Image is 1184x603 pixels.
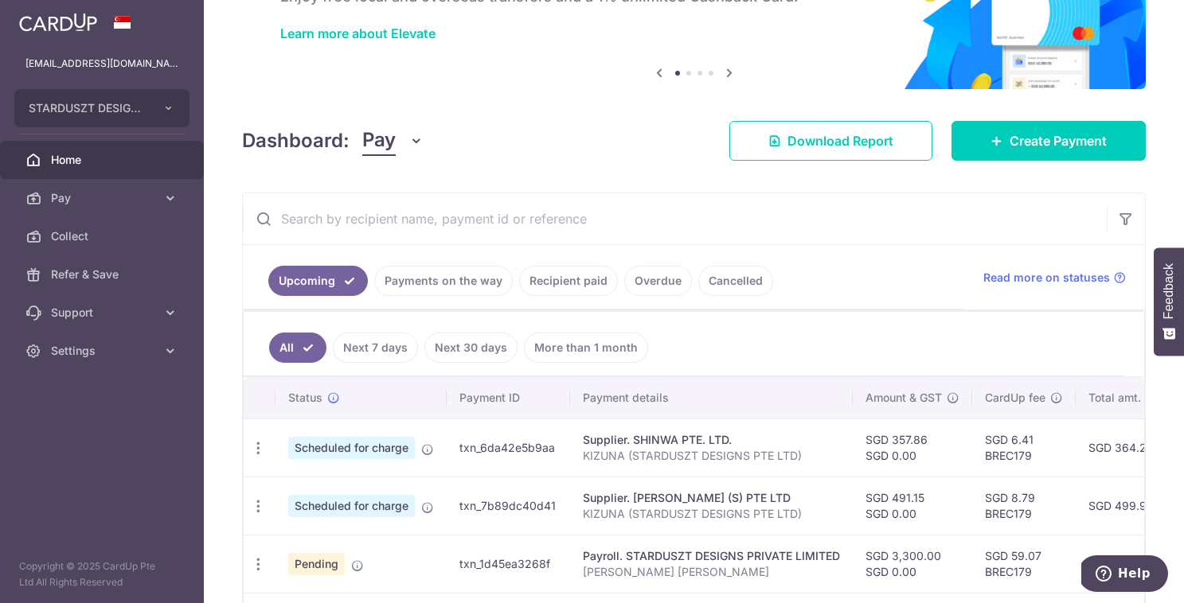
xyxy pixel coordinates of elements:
[51,343,156,359] span: Settings
[853,535,972,593] td: SGD 3,300.00 SGD 0.00
[583,448,840,464] p: KIZUNA (STARDUSZT DESIGNS PTE LTD)
[19,13,97,32] img: CardUp
[447,377,570,418] th: Payment ID
[29,100,147,116] span: STARDUSZT DESIGNS PRIVATE LIMITED
[362,126,424,156] button: Pay
[951,121,1146,161] a: Create Payment
[288,553,345,575] span: Pending
[624,266,692,296] a: Overdue
[570,377,853,418] th: Payment details
[972,418,1076,477] td: SGD 6.41 BREC179
[1076,535,1177,593] td: SGD 3,359.07
[269,333,326,363] a: All
[983,270,1110,286] span: Read more on statuses
[983,270,1126,286] a: Read more on statuses
[972,535,1076,593] td: SGD 59.07 BREC179
[14,89,190,127] button: STARDUSZT DESIGNS PRIVATE LIMITED
[268,266,368,296] a: Upcoming
[447,535,570,593] td: txn_1d45ea3268f
[787,131,893,150] span: Download Report
[729,121,932,161] a: Download Report
[51,228,156,244] span: Collect
[583,432,840,448] div: Supplier. SHINWA PTE. LTD.
[1010,131,1107,150] span: Create Payment
[243,193,1107,244] input: Search by recipient name, payment id or reference
[280,25,436,41] a: Learn more about Elevate
[524,333,648,363] a: More than 1 month
[519,266,618,296] a: Recipient paid
[853,418,972,477] td: SGD 357.86 SGD 0.00
[1076,418,1177,477] td: SGD 364.27
[1081,555,1168,595] iframe: Opens a widget where you can find more information
[51,266,156,282] span: Refer & Save
[698,266,773,296] a: Cancelled
[447,418,570,477] td: txn_6da42e5b9aa
[853,477,972,535] td: SGD 491.15 SGD 0.00
[583,548,840,564] div: Payroll. STARDUSZT DESIGNS PRIVATE LIMITED
[1154,247,1184,356] button: Feedback - Show survey
[424,333,518,363] a: Next 30 days
[333,333,418,363] a: Next 7 days
[288,437,415,459] span: Scheduled for charge
[1162,263,1176,319] span: Feedback
[288,390,322,406] span: Status
[288,495,415,517] span: Scheduled for charge
[242,126,350,155] h4: Dashboard:
[972,477,1076,535] td: SGD 8.79 BREC179
[25,56,178,72] p: [EMAIL_ADDRESS][DOMAIN_NAME]
[51,305,156,321] span: Support
[583,490,840,506] div: Supplier. [PERSON_NAME] (S) PTE LTD
[51,190,156,206] span: Pay
[583,506,840,522] p: KIZUNA (STARDUSZT DESIGNS PTE LTD)
[362,126,396,156] span: Pay
[1088,390,1141,406] span: Total amt.
[51,152,156,168] span: Home
[374,266,513,296] a: Payments on the way
[583,564,840,580] p: [PERSON_NAME] [PERSON_NAME]
[447,477,570,535] td: txn_7b89dc40d41
[985,390,1045,406] span: CardUp fee
[866,390,942,406] span: Amount & GST
[1076,477,1177,535] td: SGD 499.94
